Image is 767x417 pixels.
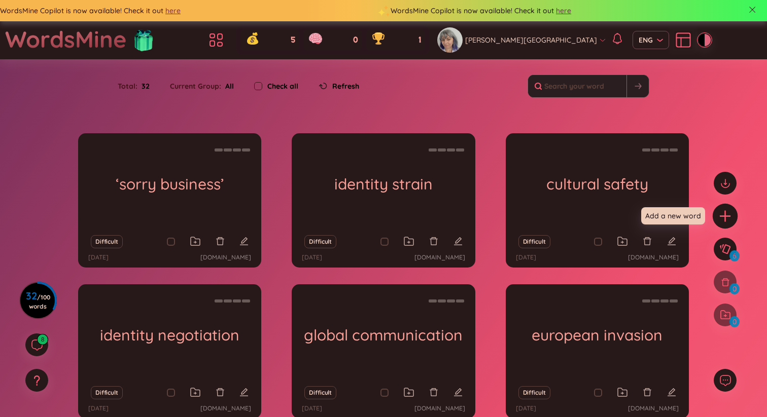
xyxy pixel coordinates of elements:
[26,292,50,310] h3: 32
[91,386,123,399] button: Difficult
[267,81,298,92] label: Check all
[429,237,438,246] span: delete
[454,388,463,397] span: edit
[667,235,676,249] button: edit
[667,388,676,397] span: edit
[506,175,689,193] h1: cultural safety
[137,81,150,92] span: 32
[78,175,261,193] h1: ‘sorry business’
[643,386,652,400] button: delete
[641,207,705,224] div: Add a new word
[437,27,463,53] img: avatar
[292,175,475,193] h1: identity strain
[165,5,181,16] span: here
[304,386,336,399] button: Difficult
[643,235,652,249] button: delete
[437,27,465,53] a: avatar
[414,404,465,413] a: [DOMAIN_NAME]
[78,326,261,344] h1: identity negotiation
[429,235,438,249] button: delete
[429,388,438,397] span: delete
[353,34,358,46] span: 0
[506,326,689,344] h1: european invasion
[239,386,249,400] button: edit
[556,5,571,16] span: here
[239,388,249,397] span: edit
[221,82,234,91] span: All
[643,388,652,397] span: delete
[518,386,550,399] button: Difficult
[454,386,463,400] button: edit
[41,335,44,343] span: 8
[639,35,663,45] span: ENG
[304,235,336,248] button: Difficult
[465,34,597,46] span: [PERSON_NAME][GEOGRAPHIC_DATA]
[216,386,225,400] button: delete
[718,209,733,223] span: plus
[454,235,463,249] button: edit
[239,235,249,249] button: edit
[419,34,421,46] span: 1
[628,404,679,413] a: [DOMAIN_NAME]
[200,404,251,413] a: [DOMAIN_NAME]
[667,386,676,400] button: edit
[239,237,249,246] span: edit
[160,75,244,97] div: Current Group :
[292,326,475,344] h1: global communication
[38,334,48,345] sup: 8
[528,75,626,97] input: Search your word
[667,237,676,246] span: edit
[133,24,154,55] img: flashSalesIcon.a7f4f837.png
[29,293,50,310] span: / 100 words
[518,235,550,248] button: Difficult
[216,237,225,246] span: delete
[5,21,127,57] a: WordsMine
[643,237,652,246] span: delete
[414,253,465,262] a: [DOMAIN_NAME]
[88,404,109,413] p: [DATE]
[516,404,536,413] p: [DATE]
[454,237,463,246] span: edit
[88,253,109,262] p: [DATE]
[302,253,322,262] p: [DATE]
[302,404,322,413] p: [DATE]
[91,235,123,248] button: Difficult
[332,81,359,92] span: Refresh
[216,388,225,397] span: delete
[118,75,160,97] div: Total :
[200,253,251,262] a: [DOMAIN_NAME]
[216,235,225,249] button: delete
[628,253,679,262] a: [DOMAIN_NAME]
[291,34,295,46] span: 5
[429,386,438,400] button: delete
[516,253,536,262] p: [DATE]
